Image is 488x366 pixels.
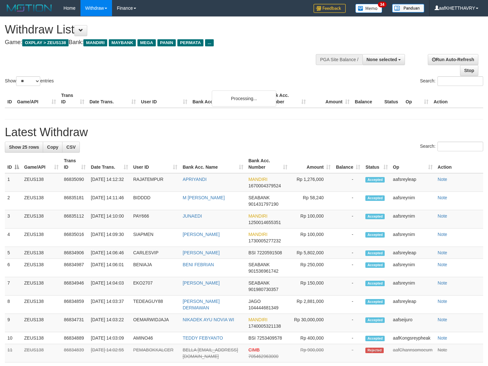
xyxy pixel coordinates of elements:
[390,259,435,277] td: aafsreynim
[290,155,333,173] th: Amount: activate to sort column ascending
[5,155,22,173] th: ID: activate to sort column descending
[5,344,22,362] td: 11
[437,76,483,86] input: Search:
[61,210,88,229] td: 86835112
[290,229,333,247] td: Rp 100,000
[88,173,130,192] td: [DATE] 14:12:32
[22,296,61,314] td: ZEUS138
[61,192,88,210] td: 86835181
[390,277,435,296] td: aafsreynim
[390,344,435,362] td: aafChannsomoeurn
[290,210,333,229] td: Rp 100,000
[5,23,319,36] h1: Withdraw List
[22,210,61,229] td: ZEUS138
[88,192,130,210] td: [DATE] 14:11:46
[61,344,88,362] td: 86834839
[61,247,88,259] td: 86834906
[249,238,281,243] span: Copy 1730005277232 to clipboard
[22,39,69,46] span: OXPLAY > ZEUS138
[438,177,447,182] a: Note
[403,89,431,108] th: Op
[131,229,180,247] td: SIAPMEN
[22,332,61,344] td: ZEUS138
[390,173,435,192] td: aafsreyleap
[333,277,363,296] td: -
[367,57,397,62] span: None selected
[365,262,385,268] span: Accepted
[435,155,483,173] th: Action
[88,259,130,277] td: [DATE] 14:06:01
[5,126,483,139] h1: Latest Withdraw
[249,335,256,341] span: BSI
[249,305,278,310] span: Copy 104444681349 to clipboard
[16,76,40,86] select: Showentries
[428,54,478,65] a: Run Auto-Refresh
[61,277,88,296] td: 86834946
[365,232,385,238] span: Accepted
[290,314,333,332] td: Rp 30,000,000
[438,232,447,237] a: Note
[61,296,88,314] td: 86834859
[438,262,447,267] a: Note
[131,192,180,210] td: BIDDDD
[183,195,225,200] a: M [PERSON_NAME]
[290,277,333,296] td: Rp 150,000
[183,280,220,286] a: [PERSON_NAME]
[205,39,214,46] span: ...
[333,173,363,192] td: -
[88,314,130,332] td: [DATE] 14:03:22
[333,210,363,229] td: -
[333,229,363,247] td: -
[249,268,278,274] span: Copy 901536961742 to clipboard
[365,195,385,201] span: Accepted
[88,332,130,344] td: [DATE] 14:03:09
[249,183,281,188] span: Copy 1670004379524 to clipboard
[5,296,22,314] td: 8
[61,314,88,332] td: 86834731
[14,89,59,108] th: Game/API
[438,299,447,304] a: Note
[5,247,22,259] td: 5
[249,232,267,237] span: MANDIRI
[333,332,363,344] td: -
[316,54,362,65] div: PGA Site Balance /
[333,314,363,332] td: -
[249,195,270,200] span: SEABANK
[365,336,385,341] span: Accepted
[249,250,256,255] span: BSI
[183,213,202,219] a: JUNAEDI
[378,2,387,7] span: 34
[183,250,220,255] a: [PERSON_NAME]
[390,155,435,173] th: Op: activate to sort column ascending
[382,89,403,108] th: Status
[66,145,76,150] span: CSV
[137,39,156,46] span: MEGA
[83,39,107,46] span: MANDIRI
[131,173,180,192] td: RAJATEMPUR
[365,214,385,219] span: Accepted
[333,155,363,173] th: Balance: activate to sort column ascending
[390,192,435,210] td: aafsreynim
[109,39,136,46] span: MAYBANK
[88,229,130,247] td: [DATE] 14:09:30
[5,192,22,210] td: 2
[249,213,267,219] span: MANDIRI
[249,262,270,267] span: SEABANK
[390,247,435,259] td: aafsreyleap
[61,173,88,192] td: 86835090
[5,332,22,344] td: 10
[333,247,363,259] td: -
[5,3,54,13] img: MOTION_logo.png
[5,76,54,86] label: Show entries
[22,344,61,362] td: ZEUS138
[131,155,180,173] th: User ID: activate to sort column ascending
[88,155,130,173] th: Date Trans.: activate to sort column ascending
[438,347,447,352] a: Note
[131,314,180,332] td: OEMARWIDJAJA
[290,332,333,344] td: Rp 400,000
[390,314,435,332] td: aafseijuro
[290,259,333,277] td: Rp 250,000
[249,220,281,225] span: Copy 1250014655351 to clipboard
[61,259,88,277] td: 86834987
[183,299,220,310] a: [PERSON_NAME] DERMAWAN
